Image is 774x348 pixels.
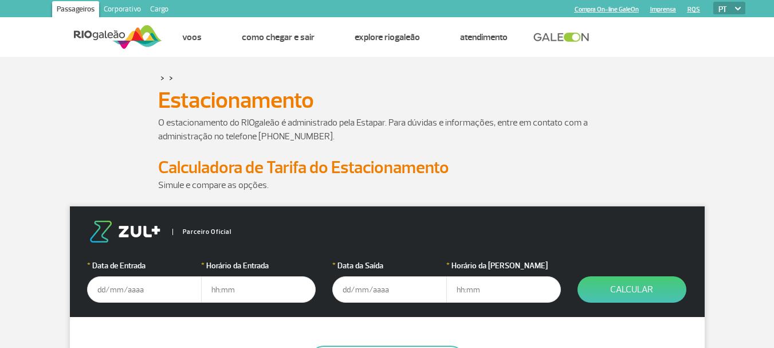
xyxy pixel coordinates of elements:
[146,1,173,19] a: Cargo
[87,260,202,272] label: Data de Entrada
[575,6,639,13] a: Compra On-line GaleOn
[99,1,146,19] a: Corporativo
[87,276,202,303] input: dd/mm/aaaa
[158,157,616,178] h2: Calculadora de Tarifa do Estacionamento
[158,178,616,192] p: Simule e compare as opções.
[158,91,616,110] h1: Estacionamento
[446,276,561,303] input: hh:mm
[460,32,508,43] a: Atendimento
[577,276,686,303] button: Calcular
[650,6,676,13] a: Imprensa
[182,32,202,43] a: Voos
[201,276,316,303] input: hh:mm
[87,221,163,243] img: logo-zul.png
[172,229,231,235] span: Parceiro Oficial
[160,71,164,84] a: >
[355,32,420,43] a: Explore RIOgaleão
[158,116,616,143] p: O estacionamento do RIOgaleão é administrado pela Estapar. Para dúvidas e informações, entre em c...
[52,1,99,19] a: Passageiros
[687,6,700,13] a: RQS
[242,32,315,43] a: Como chegar e sair
[332,260,447,272] label: Data da Saída
[201,260,316,272] label: Horário da Entrada
[169,71,173,84] a: >
[332,276,447,303] input: dd/mm/aaaa
[446,260,561,272] label: Horário da [PERSON_NAME]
